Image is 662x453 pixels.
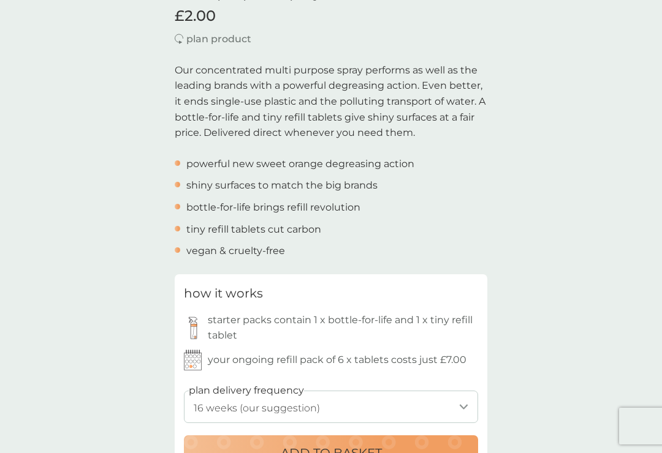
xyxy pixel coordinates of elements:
p: plan product [186,31,251,47]
p: bottle-for-life brings refill revolution [186,200,360,215]
label: plan delivery frequency [189,383,304,399]
span: £2.00 [175,7,216,25]
p: your ongoing refill pack of 6 x tablets costs just £7.00 [208,352,466,368]
p: tiny refill tablets cut carbon [186,222,321,238]
p: Our concentrated multi purpose spray performs as well as the leading brands with a powerful degre... [175,62,487,141]
p: shiny surfaces to match the big brands [186,178,378,193]
p: starter packs contain 1 x bottle-for-life and 1 x tiny refill tablet [208,312,478,343]
h3: how it works [184,283,263,303]
p: powerful new sweet orange degreasing action [186,156,414,172]
p: vegan & cruelty-free [186,243,285,259]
